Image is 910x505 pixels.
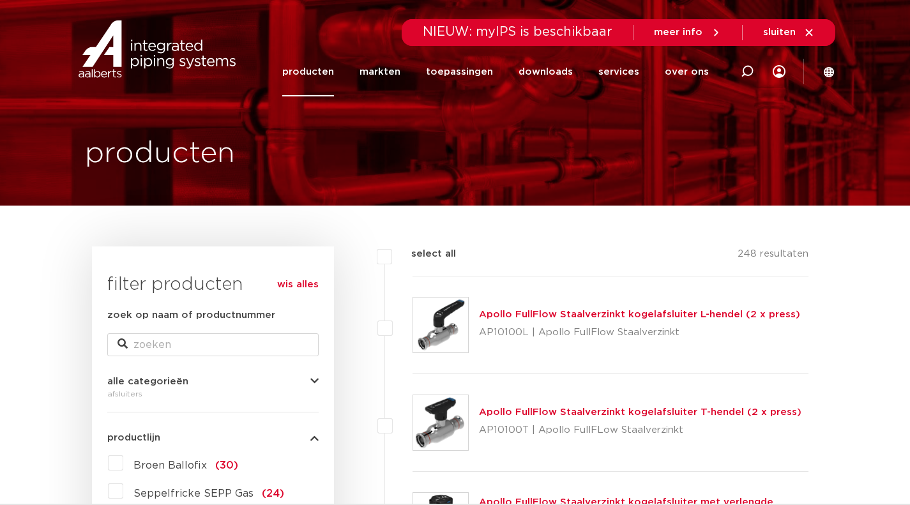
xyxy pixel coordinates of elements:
[215,460,238,471] span: (30)
[426,47,493,96] a: toepassingen
[262,488,284,499] span: (24)
[598,47,639,96] a: services
[282,47,334,96] a: producten
[738,246,808,266] p: 248 resultaten
[107,308,275,323] label: zoek op naam of productnummer
[654,27,702,37] span: meer info
[133,488,254,499] span: Seppelfricke SEPP Gas
[107,433,319,442] button: productlijn
[654,27,722,38] a: meer info
[665,47,709,96] a: over ons
[107,333,319,356] input: zoeken
[763,27,796,37] span: sluiten
[107,433,160,442] span: productlijn
[519,47,573,96] a: downloads
[107,377,188,386] span: alle categorieën
[413,298,468,352] img: Thumbnail for Apollo FullFlow Staalverzinkt kogelafsluiter L-hendel (2 x press)
[277,277,319,292] a: wis alles
[107,386,319,402] div: afsluiters
[85,133,235,174] h1: producten
[479,322,800,343] p: AP10100L | Apollo FullFlow Staalverzinkt
[479,420,801,441] p: AP10100T | Apollo FullFLow Staalverzinkt
[133,460,207,471] span: Broen Ballofix
[392,246,456,262] label: select all
[282,47,709,96] nav: Menu
[107,377,319,386] button: alle categorieën
[479,310,800,319] a: Apollo FullFlow Staalverzinkt kogelafsluiter L-hendel (2 x press)
[423,26,612,38] span: NIEUW: myIPS is beschikbaar
[107,272,319,298] h3: filter producten
[763,27,815,38] a: sluiten
[413,395,468,450] img: Thumbnail for Apollo FullFlow Staalverzinkt kogelafsluiter T-hendel (2 x press)
[479,407,801,417] a: Apollo FullFlow Staalverzinkt kogelafsluiter T-hendel (2 x press)
[360,47,400,96] a: markten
